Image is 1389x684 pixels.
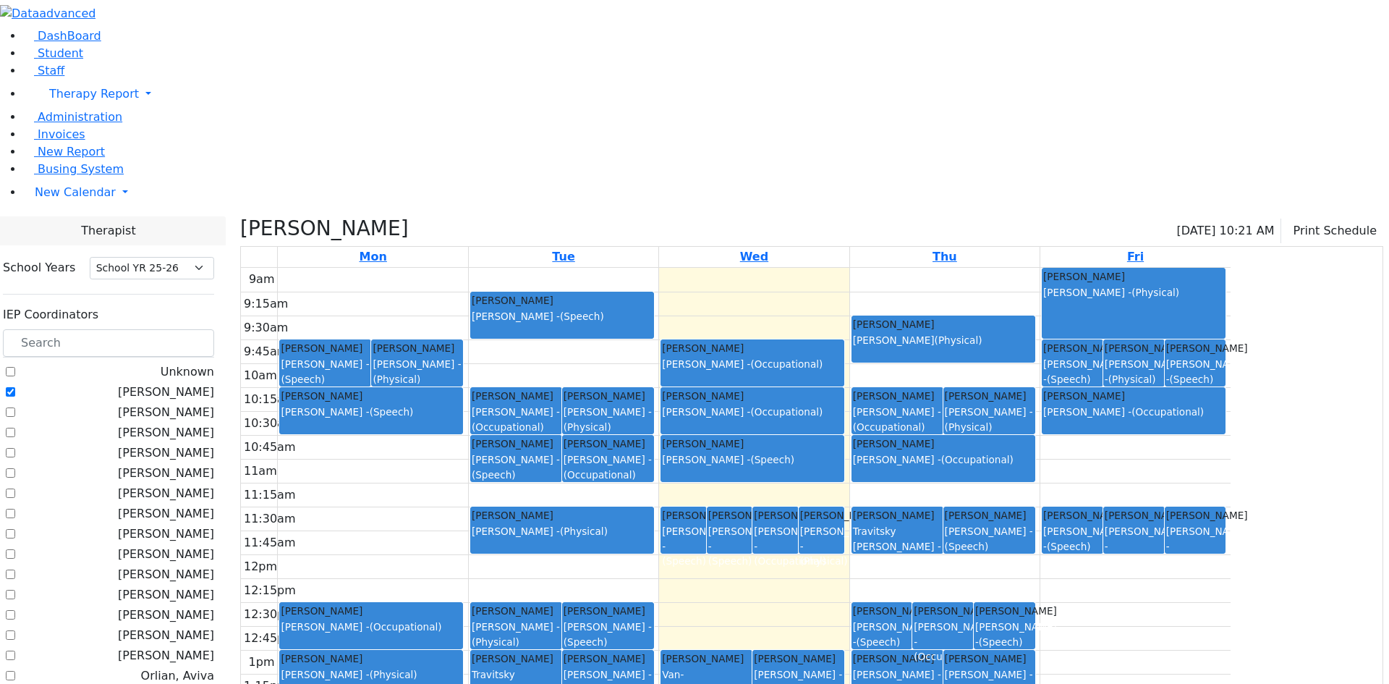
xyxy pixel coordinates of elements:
[560,525,608,537] span: (Physical)
[853,333,1034,347] div: [PERSON_NAME]
[800,508,843,523] div: [PERSON_NAME]
[23,46,83,60] a: Student
[472,636,519,648] span: (Physical)
[564,604,653,618] div: [PERSON_NAME]
[370,406,414,418] span: (Speech)
[750,406,823,418] span: (Occupational)
[241,534,299,552] div: 11:45am
[1131,287,1179,298] span: (Physical)
[853,604,912,618] div: [PERSON_NAME]
[118,627,214,644] label: [PERSON_NAME]
[472,309,653,324] div: [PERSON_NAME] -
[38,145,105,159] span: New Report
[241,343,291,360] div: 9:45am
[38,110,122,124] span: Administration
[1166,357,1225,387] div: [PERSON_NAME] -
[118,384,214,401] label: [PERSON_NAME]
[560,311,604,322] span: (Speech)
[1047,541,1091,552] span: (Speech)
[370,669,417,680] span: (Physical)
[241,439,299,456] div: 10:45am
[370,621,442,633] span: (Occupational)
[975,604,1034,618] div: [PERSON_NAME]
[945,389,1034,403] div: [PERSON_NAME]
[81,222,135,240] span: Therapist
[241,510,299,528] div: 11:30am
[161,363,214,381] label: Unknown
[800,555,848,567] span: (Physical)
[930,247,960,267] a: September 4, 2025
[1108,373,1156,385] span: (Physical)
[754,651,843,666] div: [PERSON_NAME]
[281,667,462,682] div: [PERSON_NAME] -
[662,341,843,355] div: [PERSON_NAME]
[853,389,942,403] div: [PERSON_NAME]
[373,341,462,355] div: [PERSON_NAME]
[357,247,390,267] a: September 1, 2025
[472,508,653,523] div: [PERSON_NAME]
[564,389,653,403] div: [PERSON_NAME]
[1170,373,1214,385] span: (Speech)
[118,485,214,502] label: [PERSON_NAME]
[38,46,83,60] span: Student
[979,636,1023,648] span: (Speech)
[1043,285,1224,300] div: [PERSON_NAME] -
[941,454,1014,465] span: (Occupational)
[1105,555,1177,567] span: (Occupational)
[23,162,124,176] a: Busing System
[1105,524,1163,568] div: [PERSON_NAME] -
[246,654,278,671] div: 1pm
[1043,524,1102,554] div: [PERSON_NAME] -
[853,651,942,666] div: [PERSON_NAME]
[281,341,370,355] div: [PERSON_NAME]
[246,271,278,288] div: 9am
[662,389,843,403] div: [PERSON_NAME]
[800,524,843,568] div: [PERSON_NAME] -
[23,29,101,43] a: DashBoard
[1166,341,1225,355] div: [PERSON_NAME]
[1105,357,1163,387] div: [PERSON_NAME] -
[662,405,843,419] div: [PERSON_NAME] -
[935,334,982,346] span: (Physical)
[118,525,214,543] label: [PERSON_NAME]
[1105,508,1163,523] div: [PERSON_NAME]
[1043,269,1224,284] div: [PERSON_NAME]
[373,357,462,387] div: [PERSON_NAME] -
[281,357,370,387] div: [PERSON_NAME] -
[118,566,214,583] label: [PERSON_NAME]
[564,636,608,648] span: (Speech)
[281,604,462,618] div: [PERSON_NAME]
[662,555,706,567] span: (Speech)
[754,508,797,523] div: [PERSON_NAME]
[118,444,214,462] label: [PERSON_NAME]
[945,421,993,433] span: (Physical)
[737,247,771,267] a: September 3, 2025
[853,452,1034,467] div: [PERSON_NAME] -
[853,421,925,433] span: (Occupational)
[38,64,64,77] span: Staff
[853,436,1034,451] div: [PERSON_NAME]
[118,404,214,421] label: [PERSON_NAME]
[281,373,325,385] span: (Speech)
[1043,341,1102,355] div: [PERSON_NAME]
[472,651,561,666] div: [PERSON_NAME]
[23,110,122,124] a: Administration
[373,373,420,385] span: (Physical)
[853,524,942,568] div: Travitsky [PERSON_NAME] -
[118,424,214,442] label: [PERSON_NAME]
[754,524,797,568] div: [PERSON_NAME] -
[857,636,901,648] span: (Speech)
[945,405,1034,434] div: [PERSON_NAME] -
[241,582,299,599] div: 12:15pm
[1166,508,1225,523] div: [PERSON_NAME]
[549,247,577,267] a: September 2, 2025
[662,508,705,523] div: [PERSON_NAME]
[472,620,561,649] div: [PERSON_NAME] -
[240,216,409,241] h3: [PERSON_NAME]
[23,64,64,77] a: Staff
[241,630,299,647] div: 12:45pm
[241,295,291,313] div: 9:15am
[662,651,751,666] div: [PERSON_NAME]
[564,421,611,433] span: (Physical)
[564,405,653,434] div: [PERSON_NAME] -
